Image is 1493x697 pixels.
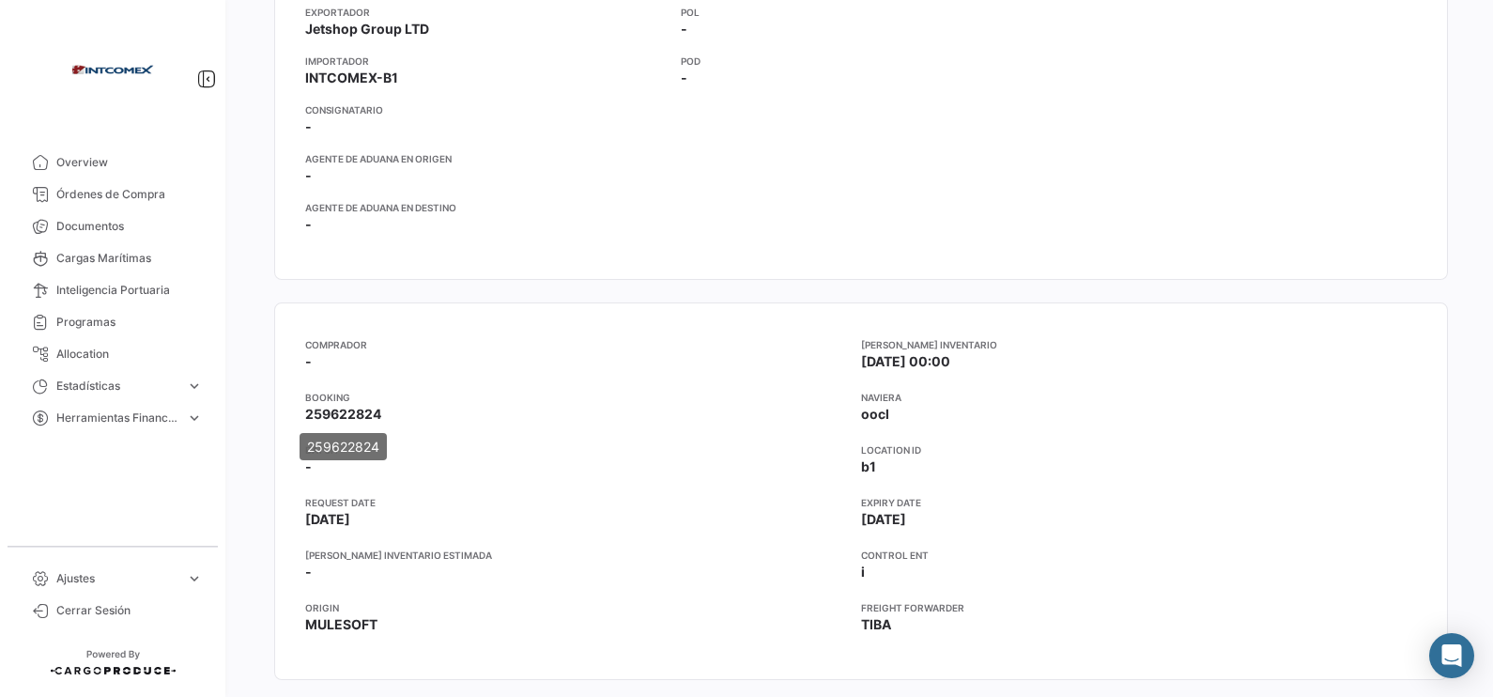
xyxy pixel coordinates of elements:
span: - [305,353,312,369]
span: - [305,458,312,474]
app-card-info-title: POD [681,54,1041,69]
span: Cerrar Sesión [56,602,203,619]
span: MULESOFT [305,616,377,632]
app-card-info-title: Comprador [305,337,861,352]
app-card-info-title: [PERSON_NAME] Inventario [861,337,1417,352]
span: - [681,20,687,39]
span: - [305,166,312,185]
span: - [305,564,312,580]
span: expand_more [186,570,203,587]
a: Inteligencia Portuaria [15,274,210,306]
app-card-info-title: Exportador [305,5,666,20]
span: Programas [56,314,203,331]
span: INTCOMEX-B1 [305,69,398,87]
span: - [681,69,687,87]
span: [DATE] 00:00 [861,353,950,369]
span: Órdenes de Compra [56,186,203,203]
app-card-info-title: POL [681,5,1041,20]
app-card-info-title: Consignatario [305,102,666,117]
a: Allocation [15,338,210,370]
span: Herramientas Financieras [56,410,178,426]
div: Abrir Intercom Messenger [1429,633,1474,678]
app-card-info-title: LOCATION ID [861,442,1417,457]
span: Documentos [56,218,203,235]
span: oocl [861,406,889,422]
span: Ajustes [56,570,178,587]
span: - [305,215,312,234]
app-card-info-title: Agente de Aduana en Destino [305,200,666,215]
span: - [305,117,312,136]
span: Inteligencia Portuaria [56,282,203,299]
app-card-info-title: CONTROL ENT [861,548,1417,563]
span: i [861,564,865,580]
span: expand_more [186,378,203,395]
span: 259622824 [305,406,381,422]
app-card-info-title: Booking [305,390,861,405]
a: Overview [15,147,210,178]
app-card-info-title: EXPIRY DATE [861,495,1417,510]
span: b1 [861,458,876,474]
app-card-info-title: Freight Forwarder [861,600,1417,615]
span: Overview [56,154,203,171]
span: Allocation [56,346,203,363]
app-card-info-title: REQUEST DATE [305,495,861,510]
a: Programas [15,306,210,338]
app-card-info-title: [PERSON_NAME] Inventario Estimada [305,548,861,563]
span: Estadísticas [56,378,178,395]
app-card-info-title: ORIGIN [305,600,861,615]
span: Jetshop Group LTD [305,20,429,39]
app-card-info-title: BATCH [305,442,861,457]
a: Cargas Marítimas [15,242,210,274]
span: Cargas Marítimas [56,250,203,267]
img: intcomex.png [66,23,160,116]
app-card-info-title: Naviera [861,390,1417,405]
span: [DATE] [305,511,350,527]
a: Órdenes de Compra [15,178,210,210]
div: 259622824 [300,433,387,460]
app-card-info-title: Agente de Aduana en Origen [305,151,666,166]
app-card-info-title: Importador [305,54,666,69]
a: Documentos [15,210,210,242]
span: TIBA [861,616,891,632]
span: expand_more [186,410,203,426]
span: [DATE] [861,511,906,527]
